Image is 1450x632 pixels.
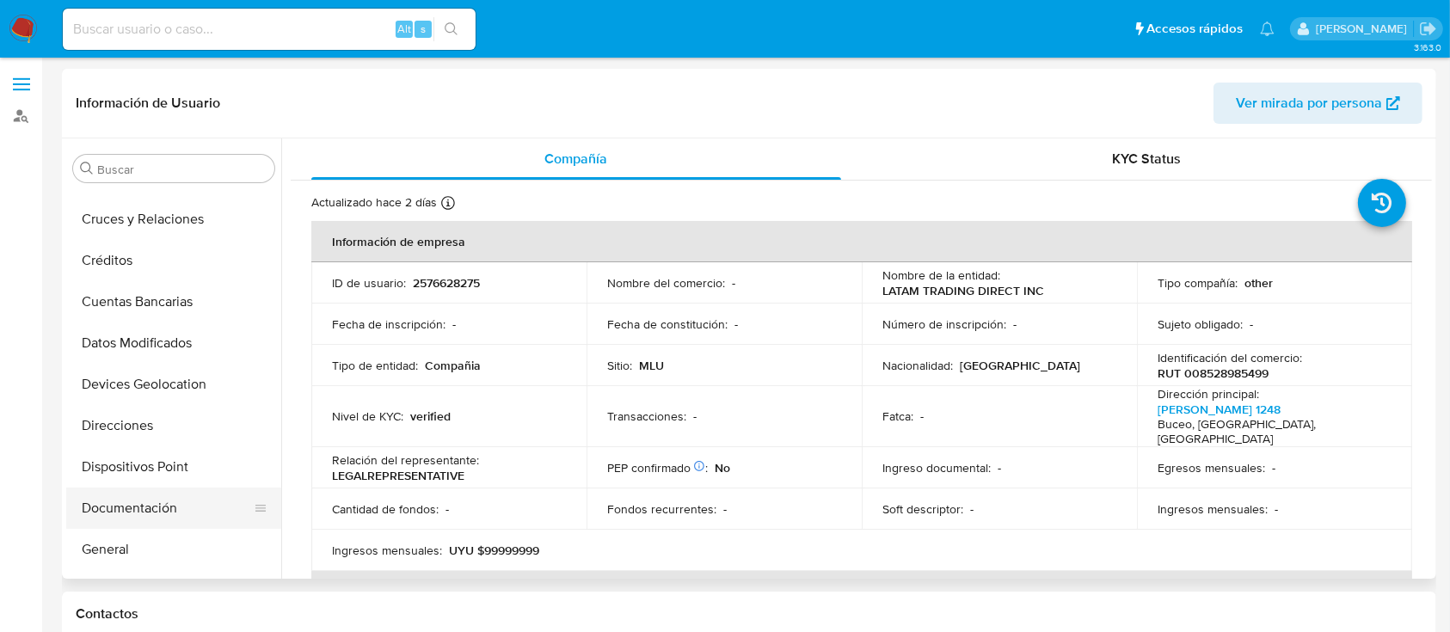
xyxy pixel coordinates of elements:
h1: Información de Usuario [76,95,220,112]
p: MLU [639,358,664,373]
p: Nacionalidad : [882,358,953,373]
button: Dispositivos Point [66,446,281,488]
p: RUT 008528985499 [1158,365,1269,381]
p: Cantidad de fondos : [332,501,439,517]
button: Buscar [80,162,94,175]
span: s [421,21,426,37]
p: Relación del representante : [332,452,479,468]
p: - [734,316,738,332]
p: - [970,501,974,517]
p: Soft descriptor : [882,501,963,517]
p: - [723,501,727,517]
p: verified [410,408,451,424]
p: Sitio : [607,358,632,373]
input: Buscar usuario o caso... [63,18,476,40]
p: - [920,408,924,424]
span: Ver mirada por persona [1236,83,1382,124]
h1: Contactos [76,605,1422,623]
button: search-icon [433,17,469,41]
button: Cuentas Bancarias [66,281,281,322]
th: Información de empresa [311,221,1412,262]
button: Créditos [66,240,281,281]
p: Tipo compañía : [1158,275,1238,291]
p: Nivel de KYC : [332,408,403,424]
p: - [732,275,735,291]
p: - [693,408,697,424]
p: Compañia [425,358,481,373]
p: - [1013,316,1017,332]
p: LATAM TRADING DIRECT INC [882,283,1044,298]
p: Ingresos mensuales : [332,543,442,558]
button: General [66,529,281,570]
p: - [445,501,449,517]
p: Nombre de la entidad : [882,267,1000,283]
p: No [715,460,730,476]
p: Tipo de entidad : [332,358,418,373]
input: Buscar [97,162,267,177]
p: Identificación del comercio : [1158,350,1302,365]
p: Fecha de constitución : [607,316,728,332]
p: Fecha de inscripción : [332,316,445,332]
button: Datos Modificados [66,322,281,364]
p: Sujeto obligado : [1158,316,1243,332]
p: [GEOGRAPHIC_DATA] [960,358,1080,373]
span: KYC Status [1112,149,1181,169]
th: Datos de contacto [311,571,1412,612]
button: Devices Geolocation [66,364,281,405]
p: Ingreso documental : [882,460,991,476]
p: Egresos mensuales : [1158,460,1265,476]
p: - [1250,316,1253,332]
p: - [452,316,456,332]
span: Alt [397,21,411,37]
button: Documentación [66,488,267,529]
a: Notificaciones [1260,21,1275,36]
button: Direcciones [66,405,281,446]
h4: Buceo, [GEOGRAPHIC_DATA], [GEOGRAPHIC_DATA] [1158,417,1385,447]
p: Ingresos mensuales : [1158,501,1268,517]
span: Compañía [544,149,607,169]
p: Dirección principal : [1158,386,1259,402]
p: LEGALREPRESENTATIVE [332,468,464,483]
a: Salir [1419,20,1437,38]
button: IV Challenges [66,570,281,611]
p: other [1244,275,1273,291]
p: ID de usuario : [332,275,406,291]
p: Fatca : [882,408,913,424]
p: 2576628275 [413,275,480,291]
p: Nombre del comercio : [607,275,725,291]
button: Cruces y Relaciones [66,199,281,240]
p: Número de inscripción : [882,316,1006,332]
p: - [1272,460,1275,476]
p: Transacciones : [607,408,686,424]
p: PEP confirmado : [607,460,708,476]
span: Accesos rápidos [1146,20,1243,38]
p: Fondos recurrentes : [607,501,716,517]
button: Ver mirada por persona [1213,83,1422,124]
p: - [998,460,1001,476]
p: Actualizado hace 2 días [311,194,437,211]
p: - [1275,501,1278,517]
p: UYU $99999999 [449,543,539,558]
p: federico.dibella@mercadolibre.com [1316,21,1413,37]
a: [PERSON_NAME] 1248 [1158,401,1281,418]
